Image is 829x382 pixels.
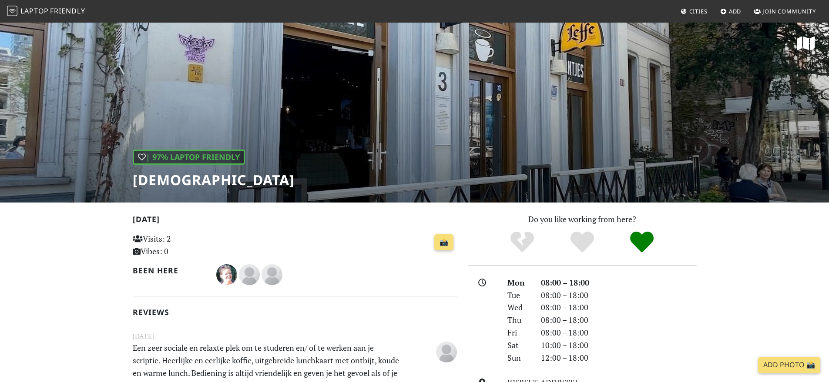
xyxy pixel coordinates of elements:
[133,266,206,275] h2: Been here
[536,352,702,364] div: 12:00 – 18:00
[7,6,17,16] img: LaptopFriendly
[7,4,85,19] a: LaptopFriendly LaptopFriendly
[133,215,457,227] h2: [DATE]
[133,149,245,165] div: | 97% Laptop Friendly
[536,326,702,339] div: 08:00 – 18:00
[502,314,535,326] div: Thu
[502,301,535,314] div: Wed
[536,339,702,352] div: 10:00 – 18:00
[468,213,697,226] p: Do you like working from here?
[434,234,453,251] a: 📸
[502,289,535,302] div: Tue
[689,7,708,15] span: Cities
[133,172,295,188] h1: [DEMOGRAPHIC_DATA]
[133,308,457,317] h2: Reviews
[552,230,612,254] div: Yes
[492,230,552,254] div: No
[20,6,49,16] span: Laptop
[536,276,702,289] div: 08:00 – 18:00
[436,345,457,356] span: paulo Gomes
[750,3,819,19] a: Join Community
[262,264,282,285] img: blank-535327c66bd565773addf3077783bbfce4b00ec00e9fd257753287c682c7fa38.png
[536,314,702,326] div: 08:00 – 18:00
[729,7,742,15] span: Add
[502,276,535,289] div: Mon
[502,339,535,352] div: Sat
[128,331,463,342] small: [DATE]
[677,3,711,19] a: Cities
[762,7,816,15] span: Join Community
[502,352,535,364] div: Sun
[436,342,457,362] img: blank-535327c66bd565773addf3077783bbfce4b00ec00e9fd257753287c682c7fa38.png
[717,3,745,19] a: Add
[758,357,820,373] a: Add Photo 📸
[536,301,702,314] div: 08:00 – 18:00
[50,6,85,16] span: Friendly
[216,264,237,285] img: 4493-natasja.jpg
[612,230,672,254] div: Definitely!
[262,269,282,279] span: Marius Landsbergen
[502,326,535,339] div: Fri
[216,269,239,279] span: Natasja Streefkerk
[536,289,702,302] div: 08:00 – 18:00
[239,264,260,285] img: blank-535327c66bd565773addf3077783bbfce4b00ec00e9fd257753287c682c7fa38.png
[133,233,234,258] p: Visits: 2 Vibes: 0
[239,269,262,279] span: linda haak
